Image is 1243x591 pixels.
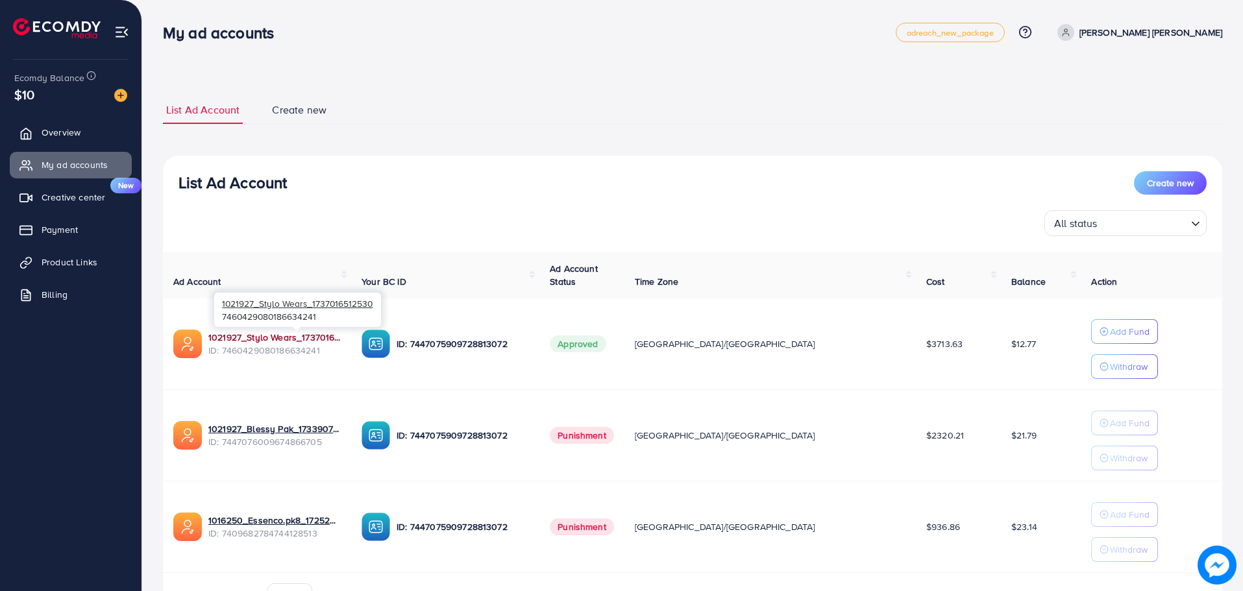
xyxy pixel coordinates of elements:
[10,249,132,275] a: Product Links
[10,119,132,145] a: Overview
[42,126,80,139] span: Overview
[208,422,341,435] a: 1021927_Blessy Pak_1733907511812
[362,330,390,358] img: ic-ba-acc.ded83a64.svg
[1079,25,1222,40] p: [PERSON_NAME] [PERSON_NAME]
[1110,415,1150,431] p: Add Fund
[926,520,960,533] span: $936.86
[635,275,678,288] span: Time Zone
[208,514,341,540] div: <span class='underline'>1016250_Essenco.pk8_1725201216863</span></br>7409682784744128513
[397,428,529,443] p: ID: 7447075909728813072
[550,335,606,352] span: Approved
[10,184,132,210] a: Creative centerNew
[635,520,815,533] span: [GEOGRAPHIC_DATA]/[GEOGRAPHIC_DATA]
[166,103,240,117] span: List Ad Account
[1110,359,1148,374] p: Withdraw
[13,18,101,38] img: logo
[635,429,815,442] span: [GEOGRAPHIC_DATA]/[GEOGRAPHIC_DATA]
[14,85,34,104] span: $10
[397,336,529,352] p: ID: 7447075909728813072
[42,158,108,171] span: My ad accounts
[926,337,963,350] span: $3713.63
[208,527,341,540] span: ID: 7409682784744128513
[163,23,284,42] h3: My ad accounts
[1110,324,1150,339] p: Add Fund
[1110,507,1150,522] p: Add Fund
[173,421,202,450] img: ic-ads-acc.e4c84228.svg
[208,422,341,449] div: <span class='underline'>1021927_Blessy Pak_1733907511812</span></br>7447076009674866705
[42,288,68,301] span: Billing
[1091,319,1158,344] button: Add Fund
[208,331,341,344] a: 1021927_Stylo Wears_1737016512530
[14,71,84,84] span: Ecomdy Balance
[214,293,381,327] div: 7460429080186634241
[1110,542,1148,557] p: Withdraw
[1198,546,1237,585] img: image
[173,275,221,288] span: Ad Account
[362,421,390,450] img: ic-ba-acc.ded83a64.svg
[362,513,390,541] img: ic-ba-acc.ded83a64.svg
[1147,176,1194,189] span: Create new
[222,297,373,309] span: 1021927_Stylo Wears_1737016512530
[10,217,132,243] a: Payment
[178,173,287,192] h3: List Ad Account
[1011,337,1036,350] span: $12.77
[1101,211,1186,233] input: Search for option
[1011,520,1037,533] span: $23.14
[1044,210,1207,236] div: Search for option
[1052,214,1100,233] span: All status
[42,223,78,236] span: Payment
[114,89,127,102] img: image
[1091,446,1158,470] button: Withdraw
[114,25,129,40] img: menu
[173,513,202,541] img: ic-ads-acc.e4c84228.svg
[550,518,614,535] span: Punishment
[926,429,964,442] span: $2320.21
[896,23,1005,42] a: adreach_new_package
[110,178,142,193] span: New
[635,337,815,350] span: [GEOGRAPHIC_DATA]/[GEOGRAPHIC_DATA]
[10,282,132,308] a: Billing
[208,344,341,357] span: ID: 7460429080186634241
[1091,411,1158,435] button: Add Fund
[1011,275,1046,288] span: Balance
[907,29,994,37] span: adreach_new_package
[1091,354,1158,379] button: Withdraw
[362,275,406,288] span: Your BC ID
[173,330,202,358] img: ic-ads-acc.e4c84228.svg
[397,519,529,535] p: ID: 7447075909728813072
[10,152,132,178] a: My ad accounts
[272,103,326,117] span: Create new
[1091,275,1117,288] span: Action
[926,275,945,288] span: Cost
[1052,24,1222,41] a: [PERSON_NAME] [PERSON_NAME]
[1011,429,1037,442] span: $21.79
[42,191,105,204] span: Creative center
[1091,537,1158,562] button: Withdraw
[208,514,341,527] a: 1016250_Essenco.pk8_1725201216863
[42,256,97,269] span: Product Links
[1091,502,1158,527] button: Add Fund
[1134,171,1207,195] button: Create new
[208,435,341,448] span: ID: 7447076009674866705
[550,427,614,444] span: Punishment
[1110,450,1148,466] p: Withdraw
[550,262,598,288] span: Ad Account Status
